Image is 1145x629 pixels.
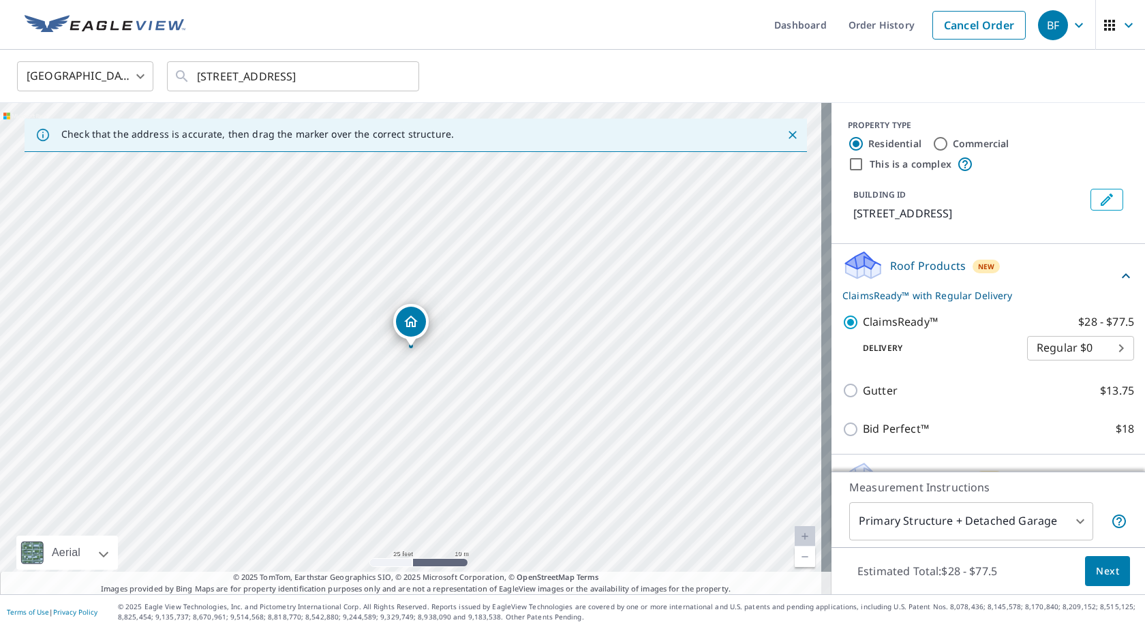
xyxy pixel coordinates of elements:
[932,11,1026,40] a: Cancel Order
[61,128,454,140] p: Check that the address is accurate, then drag the marker over the correct structure.
[849,502,1093,540] div: Primary Structure + Detached Garage
[795,526,815,547] a: Current Level 20, Zoom In Disabled
[7,608,97,616] p: |
[1111,513,1127,530] span: Your report will include the primary structure and a detached garage if one exists.
[890,258,966,274] p: Roof Products
[1096,563,1119,580] span: Next
[842,342,1027,354] p: Delivery
[16,536,118,570] div: Aerial
[853,205,1085,221] p: [STREET_ADDRESS]
[870,157,951,171] label: This is a complex
[1027,329,1134,367] div: Regular $0
[48,536,85,570] div: Aerial
[1085,556,1130,587] button: Next
[863,420,929,438] p: Bid Perfect™
[853,189,906,200] p: BUILDING ID
[7,607,49,617] a: Terms of Use
[1038,10,1068,40] div: BF
[978,261,995,272] span: New
[1090,189,1123,211] button: Edit building 1
[953,137,1009,151] label: Commercial
[233,572,599,583] span: © 2025 TomTom, Earthstar Geographics SIO, © 2025 Microsoft Corporation, ©
[842,288,1118,303] p: ClaimsReady™ with Regular Delivery
[53,607,97,617] a: Privacy Policy
[846,556,1008,586] p: Estimated Total: $28 - $77.5
[849,479,1127,495] p: Measurement Instructions
[848,119,1129,132] div: PROPERTY TYPE
[25,15,185,35] img: EV Logo
[197,57,391,95] input: Search by address or latitude-longitude
[863,382,898,399] p: Gutter
[863,313,938,331] p: ClaimsReady™
[842,460,1134,493] div: Walls ProductsNew
[577,572,599,582] a: Terms
[890,468,968,485] p: Walls Products
[517,572,574,582] a: OpenStreetMap
[784,126,801,144] button: Close
[868,137,921,151] label: Residential
[1078,313,1134,331] p: $28 - $77.5
[795,547,815,567] a: Current Level 20, Zoom Out
[118,602,1138,622] p: © 2025 Eagle View Technologies, Inc. and Pictometry International Corp. All Rights Reserved. Repo...
[1116,420,1134,438] p: $18
[17,57,153,95] div: [GEOGRAPHIC_DATA]
[1100,382,1134,399] p: $13.75
[842,249,1134,303] div: Roof ProductsNewClaimsReady™ with Regular Delivery
[393,304,429,346] div: Dropped pin, building 1, Residential property, 15 Sunlight Cir Talladega, AL 35160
